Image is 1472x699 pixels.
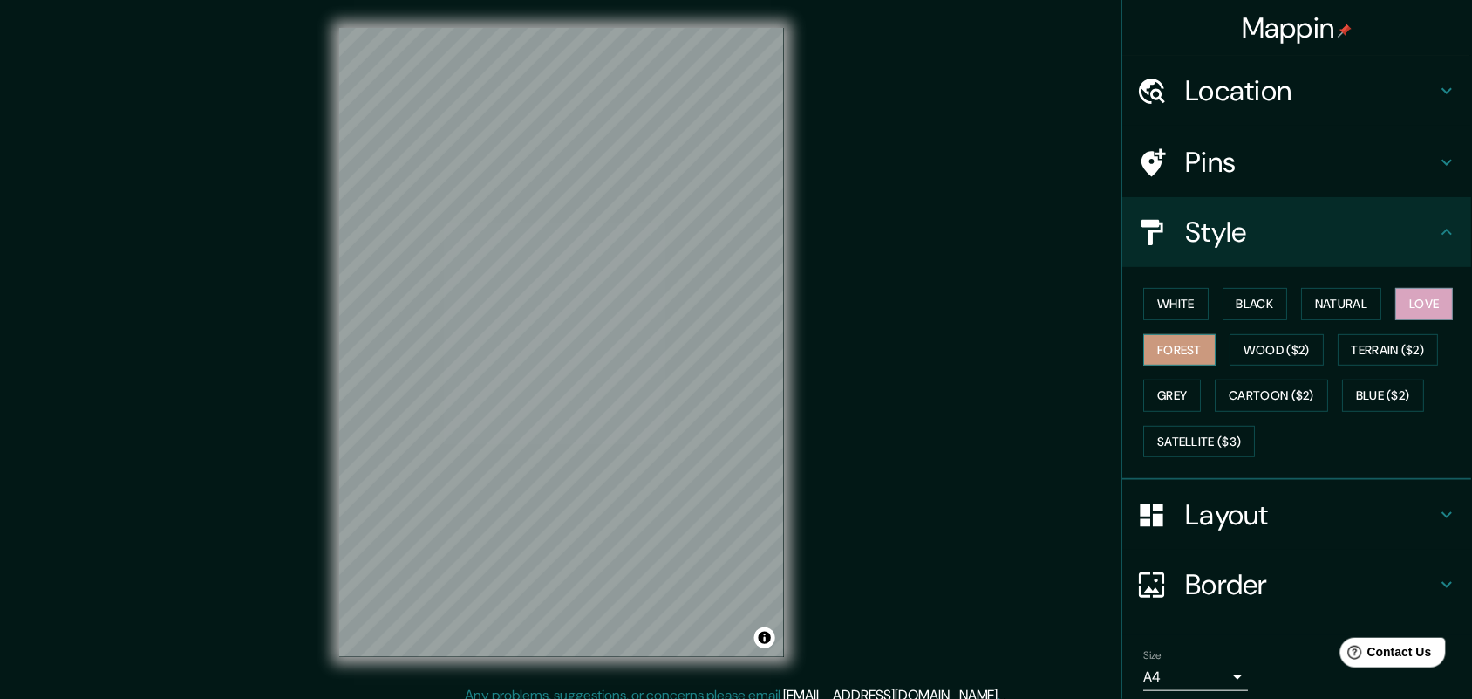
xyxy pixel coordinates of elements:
button: Satellite ($3) [1144,426,1256,458]
button: Forest [1144,334,1216,367]
button: Toggle attribution [754,627,775,648]
h4: Location [1186,73,1437,108]
canvas: Map [339,28,784,657]
button: Wood ($2) [1230,334,1325,367]
div: Pins [1123,127,1472,197]
div: Location [1123,56,1472,126]
div: Layout [1123,480,1472,550]
button: White [1144,288,1210,320]
img: pin-icon.png [1339,24,1353,38]
button: Cartoon ($2) [1216,380,1329,412]
iframe: Help widget launcher [1317,631,1453,680]
button: Blue ($2) [1343,380,1425,412]
h4: Style [1186,215,1437,250]
h4: Border [1186,567,1437,602]
h4: Mappin [1243,10,1353,45]
button: Love [1396,288,1454,320]
label: Size [1144,648,1162,663]
button: Black [1223,288,1289,320]
h4: Layout [1186,497,1437,532]
button: Grey [1144,380,1202,412]
div: Style [1123,197,1472,267]
button: Terrain ($2) [1339,334,1440,367]
div: Border [1123,550,1472,620]
h4: Pins [1186,145,1437,180]
div: A4 [1144,663,1249,691]
button: Natural [1302,288,1382,320]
